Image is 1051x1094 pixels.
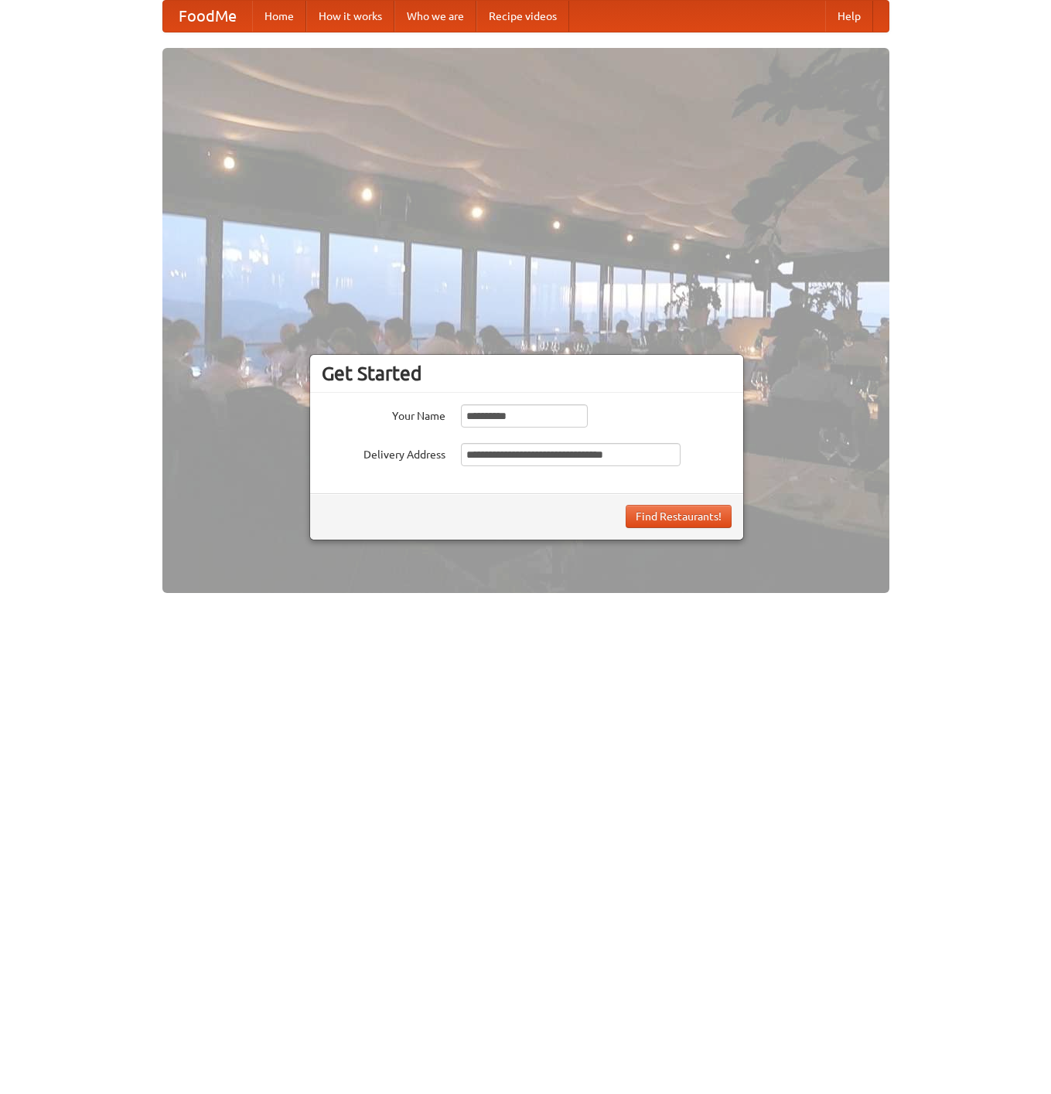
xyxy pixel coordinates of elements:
label: Delivery Address [322,443,445,462]
a: FoodMe [163,1,252,32]
a: Who we are [394,1,476,32]
a: Recipe videos [476,1,569,32]
h3: Get Started [322,362,732,385]
label: Your Name [322,404,445,424]
a: How it works [306,1,394,32]
a: Help [825,1,873,32]
a: Home [252,1,306,32]
button: Find Restaurants! [626,505,732,528]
